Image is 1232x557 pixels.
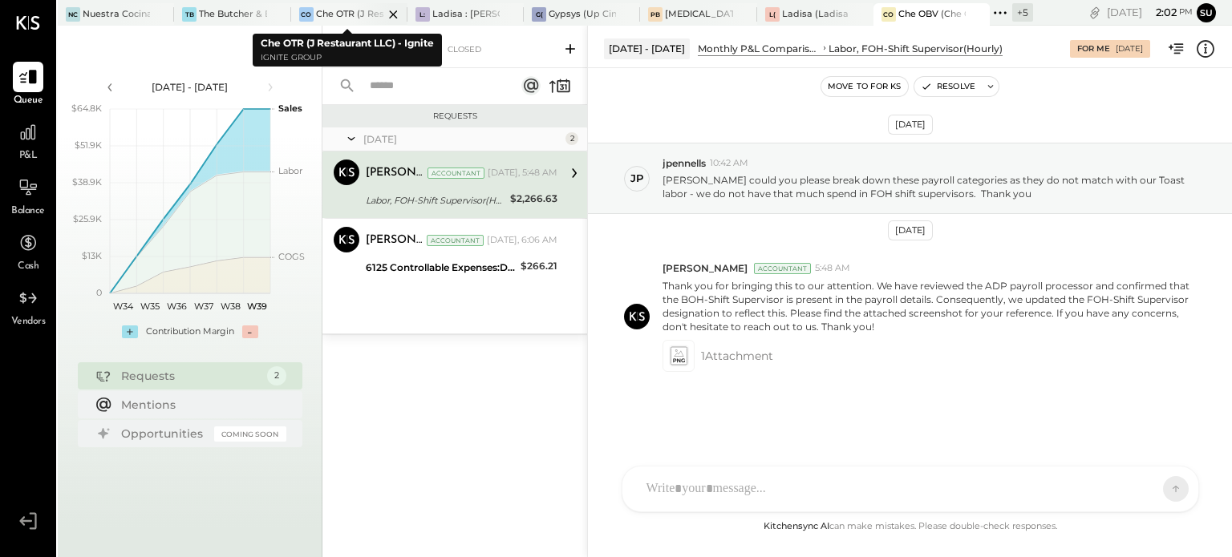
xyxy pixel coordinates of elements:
[663,156,706,170] span: jpennells
[121,368,259,384] div: Requests
[14,94,43,108] span: Queue
[1179,6,1193,18] span: pm
[630,171,643,186] div: jp
[440,42,489,58] div: Closed
[242,325,258,338] div: -
[366,192,505,208] div: Labor, FOH-Shift Supervisor(Hourly)
[261,51,434,65] p: Ignite Group
[898,8,966,21] div: Che OBV (Che OBV LLC) - Ignite
[18,260,38,274] span: Cash
[604,38,690,59] div: [DATE] - [DATE]
[1107,5,1193,20] div: [DATE]
[428,168,484,179] div: Accountant
[267,366,286,385] div: 2
[278,103,302,114] text: Sales
[363,132,561,146] div: [DATE]
[11,315,46,329] span: Vendors
[510,191,557,207] div: $2,266.63
[121,397,278,413] div: Mentions
[140,301,160,312] text: W35
[330,111,579,122] div: Requests
[914,77,982,96] button: Resolve
[366,232,423,248] div: [PERSON_NAME]
[821,77,908,96] button: Move to for ks
[488,167,557,180] div: [DATE], 5:48 AM
[146,325,234,338] div: Contribution Margin
[663,261,748,275] span: [PERSON_NAME]
[782,8,849,21] div: Ladisa (Ladisa Corp.) - Ignite
[1,228,55,274] a: Cash
[1,62,55,108] a: Queue
[487,234,557,247] div: [DATE], 6:06 AM
[83,8,150,21] div: Nuestra Cocina LLC - [GEOGRAPHIC_DATA]
[82,250,102,261] text: $13K
[521,258,557,274] div: $266.21
[881,7,896,22] div: CO
[432,8,500,21] div: Ladisa : [PERSON_NAME] in the Alley
[122,325,138,338] div: +
[278,165,302,176] text: Labor
[815,262,850,275] span: 5:48 AM
[1012,3,1033,22] div: + 5
[829,42,1003,55] div: Labor, FOH-Shift Supervisor(Hourly)
[182,7,197,22] div: TB
[663,173,1191,200] p: [PERSON_NAME] could you please break down these payroll categories as they do not match with our ...
[366,165,424,181] div: [PERSON_NAME]
[19,149,38,163] span: P&L
[648,7,663,22] div: PB
[72,176,102,188] text: $38.9K
[1087,4,1103,21] div: copy link
[1145,5,1177,20] span: 2 : 02
[96,287,102,298] text: 0
[663,279,1191,334] p: Thank you for bringing this to our attention. We have reviewed the ADP payroll processor and conf...
[75,139,102,151] text: $51.9K
[532,7,546,22] div: G(
[73,213,102,224] text: $25.9K
[220,301,240,312] text: W38
[66,7,80,22] div: NC
[366,260,516,276] div: 6125 Controllable Expenses:Direct Operating Expenses:Restaurant Supplies
[113,301,134,312] text: W34
[549,8,616,21] div: Gypsys (Up Cincinnati LLC) - Ignite
[316,8,383,21] div: Che OTR (J Restaurant LLC) - Ignite
[1,172,55,219] a: Balance
[166,301,186,312] text: W36
[698,42,821,55] div: Monthly P&L Comparison
[1197,3,1216,22] button: su
[701,340,773,372] span: 1 Attachment
[888,220,933,240] div: [DATE]
[11,204,45,219] span: Balance
[193,301,213,312] text: W37
[261,37,434,49] b: Che OTR (J Restaurant LLC) - Ignite
[565,132,578,145] div: 2
[1116,43,1143,54] div: [DATE]
[299,7,314,22] div: CO
[888,115,933,135] div: [DATE]
[278,251,305,262] text: COGS
[1077,43,1110,54] div: For Me
[121,426,206,442] div: Opportunities
[1,283,55,329] a: Vendors
[765,7,780,22] div: L(
[665,8,732,21] div: [MEDICAL_DATA] (JSI LLC) - Ignite
[71,103,102,114] text: $64.8K
[415,7,430,22] div: L:
[214,426,286,442] div: Coming Soon
[199,8,266,21] div: The Butcher & Barrel (L Argento LLC) - [GEOGRAPHIC_DATA]
[710,157,748,170] span: 10:42 AM
[1,117,55,163] a: P&L
[427,235,484,246] div: Accountant
[122,80,258,94] div: [DATE] - [DATE]
[246,301,266,312] text: W39
[754,263,811,274] div: Accountant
